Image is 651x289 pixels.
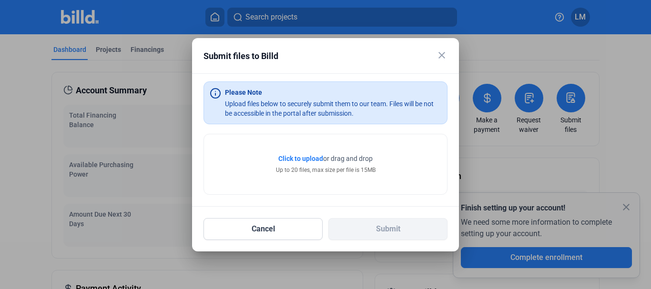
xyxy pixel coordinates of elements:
[225,88,262,97] div: Please Note
[203,218,323,240] button: Cancel
[278,155,323,162] span: Click to upload
[328,218,448,240] button: Submit
[323,154,373,163] span: or drag and drop
[276,166,376,174] div: Up to 20 files, max size per file is 15MB
[225,99,441,118] div: Upload files below to securely submit them to our team. Files will be not be accessible in the po...
[203,50,424,63] div: Submit files to Billd
[436,50,448,61] mat-icon: close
